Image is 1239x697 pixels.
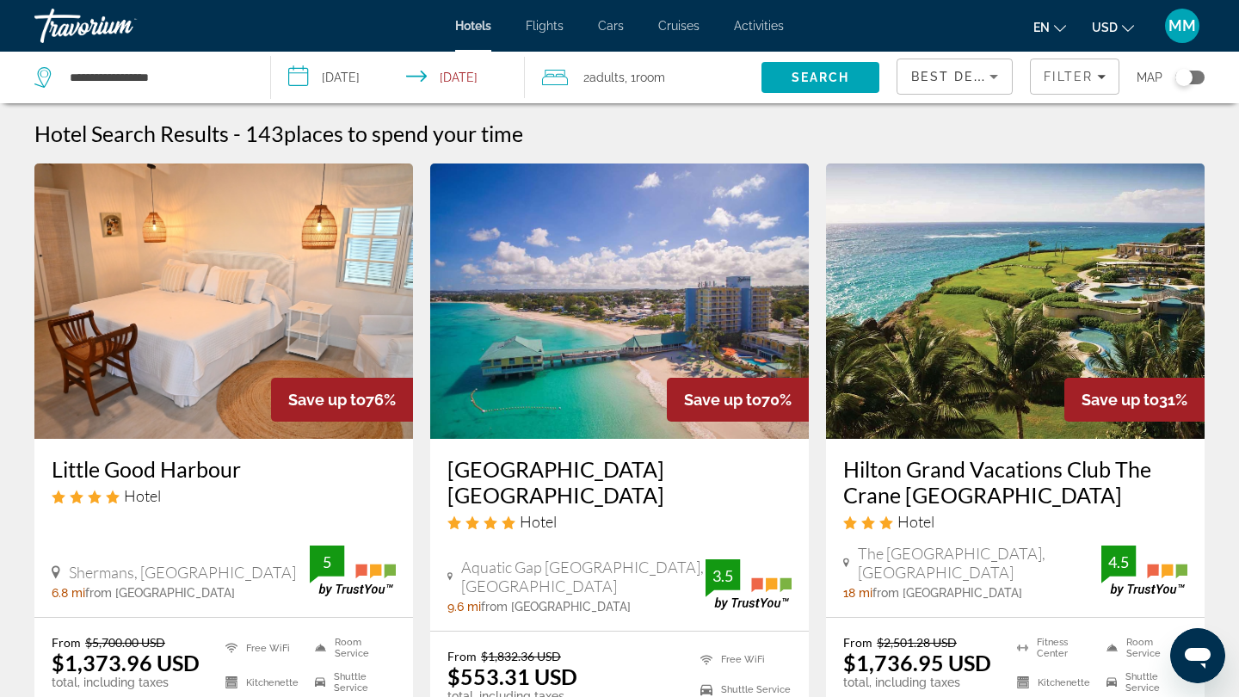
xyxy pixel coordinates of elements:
[858,544,1101,582] span: The [GEOGRAPHIC_DATA], [GEOGRAPHIC_DATA]
[217,635,306,661] li: Free WiFi
[1030,59,1119,95] button: Filters
[734,19,784,33] a: Activities
[843,586,872,600] span: 18 mi
[310,552,344,572] div: 5
[1098,635,1187,661] li: Room Service
[692,649,792,670] li: Free WiFi
[34,3,206,48] a: Travorium
[52,486,396,505] div: 4 star Hotel
[589,71,625,84] span: Adults
[52,675,204,689] p: total, including taxes
[583,65,625,89] span: 2
[911,70,1001,83] span: Best Deals
[625,65,665,89] span: , 1
[34,163,413,439] img: Little Good Harbour
[85,586,235,600] span: from [GEOGRAPHIC_DATA]
[761,62,879,93] button: Search
[52,650,200,675] ins: $1,373.96 USD
[430,163,809,439] img: Radisson Aquatica Resort Barbados
[911,66,998,87] mat-select: Sort by
[706,559,792,610] img: TrustYou guest rating badge
[461,558,706,595] span: Aquatic Gap [GEOGRAPHIC_DATA], [GEOGRAPHIC_DATA]
[52,456,396,482] a: Little Good Harbour
[843,675,996,689] p: total, including taxes
[1160,8,1205,44] button: User Menu
[310,546,396,596] img: TrustYou guest rating badge
[447,663,577,689] ins: $553.31 USD
[271,52,525,103] button: Select check in and out date
[1168,17,1196,34] span: MM
[525,52,761,103] button: Travelers: 2 adults, 0 children
[447,512,792,531] div: 4 star Hotel
[872,586,1022,600] span: from [GEOGRAPHIC_DATA]
[1033,15,1066,40] button: Change language
[1033,21,1050,34] span: en
[658,19,700,33] a: Cruises
[1008,669,1098,695] li: Kitchenette
[68,65,244,90] input: Search hotel destination
[69,563,296,582] span: Shermans, [GEOGRAPHIC_DATA]
[271,378,413,422] div: 76%
[306,635,396,661] li: Room Service
[526,19,564,33] a: Flights
[52,635,81,650] span: From
[1092,21,1118,34] span: USD
[1044,70,1093,83] span: Filter
[233,120,241,146] span: -
[245,120,523,146] h2: 143
[792,71,850,84] span: Search
[598,19,624,33] a: Cars
[1064,378,1205,422] div: 31%
[481,649,561,663] del: $1,832.36 USD
[447,600,481,614] span: 9.6 mi
[636,71,665,84] span: Room
[52,586,85,600] span: 6.8 mi
[34,120,229,146] h1: Hotel Search Results
[706,565,740,586] div: 3.5
[1008,635,1098,661] li: Fitness Center
[843,650,991,675] ins: $1,736.95 USD
[843,512,1187,531] div: 3 star Hotel
[288,391,366,409] span: Save up to
[447,649,477,663] span: From
[1170,628,1225,683] iframe: Button to launch messaging window
[306,669,396,695] li: Shuttle Service
[1101,552,1136,572] div: 4.5
[284,120,523,146] span: places to spend your time
[843,456,1187,508] a: Hilton Grand Vacations Club The Crane [GEOGRAPHIC_DATA]
[826,163,1205,439] img: Hilton Grand Vacations Club The Crane Barbados
[447,456,792,508] a: [GEOGRAPHIC_DATA] [GEOGRAPHIC_DATA]
[877,635,957,650] del: $2,501.28 USD
[85,635,165,650] del: $5,700.00 USD
[684,391,761,409] span: Save up to
[455,19,491,33] a: Hotels
[843,635,872,650] span: From
[481,600,631,614] span: from [GEOGRAPHIC_DATA]
[1082,391,1159,409] span: Save up to
[667,378,809,422] div: 70%
[124,486,161,505] span: Hotel
[217,669,306,695] li: Kitchenette
[1162,70,1205,85] button: Toggle map
[1101,546,1187,596] img: TrustYou guest rating badge
[1137,65,1162,89] span: Map
[897,512,934,531] span: Hotel
[520,512,557,531] span: Hotel
[1098,669,1187,695] li: Shuttle Service
[1092,15,1134,40] button: Change currency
